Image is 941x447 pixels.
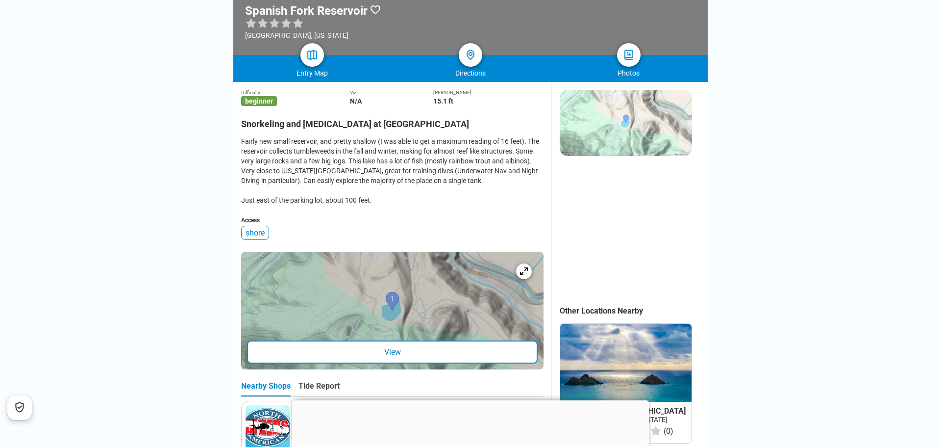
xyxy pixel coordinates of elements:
img: photos [623,49,635,61]
div: 15.1 ft [433,97,544,105]
div: [PERSON_NAME] [433,90,544,95]
div: [GEOGRAPHIC_DATA], [US_STATE] [245,31,381,39]
a: photos [617,43,641,67]
div: Fairly new small reservoir, and pretty shallow (I was able to get a maximum reading of 16 feet). ... [241,136,544,205]
iframe: Advertisement [292,400,649,445]
h2: Snorkeling and [MEDICAL_DATA] at [GEOGRAPHIC_DATA] [241,113,544,129]
div: Directions [392,69,550,77]
div: Photos [549,69,708,77]
span: beginner [241,96,277,106]
div: Difficulty [241,90,350,95]
a: entry mapView [241,252,544,369]
div: N/A [350,97,434,105]
div: Tide Report [298,381,340,396]
div: shore [241,226,269,240]
img: map [306,49,318,61]
img: directions [465,49,476,61]
a: map [300,43,324,67]
div: Viz [350,90,434,95]
iframe: Advertisement [560,166,691,289]
img: staticmap [560,90,692,156]
div: Nearby Shops [241,381,291,396]
div: Access [241,217,544,224]
h1: Spanish Fork Reservoir [245,4,368,18]
div: Other Locations Nearby [560,306,708,316]
div: Entry Map [233,69,392,77]
div: View [247,341,538,364]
